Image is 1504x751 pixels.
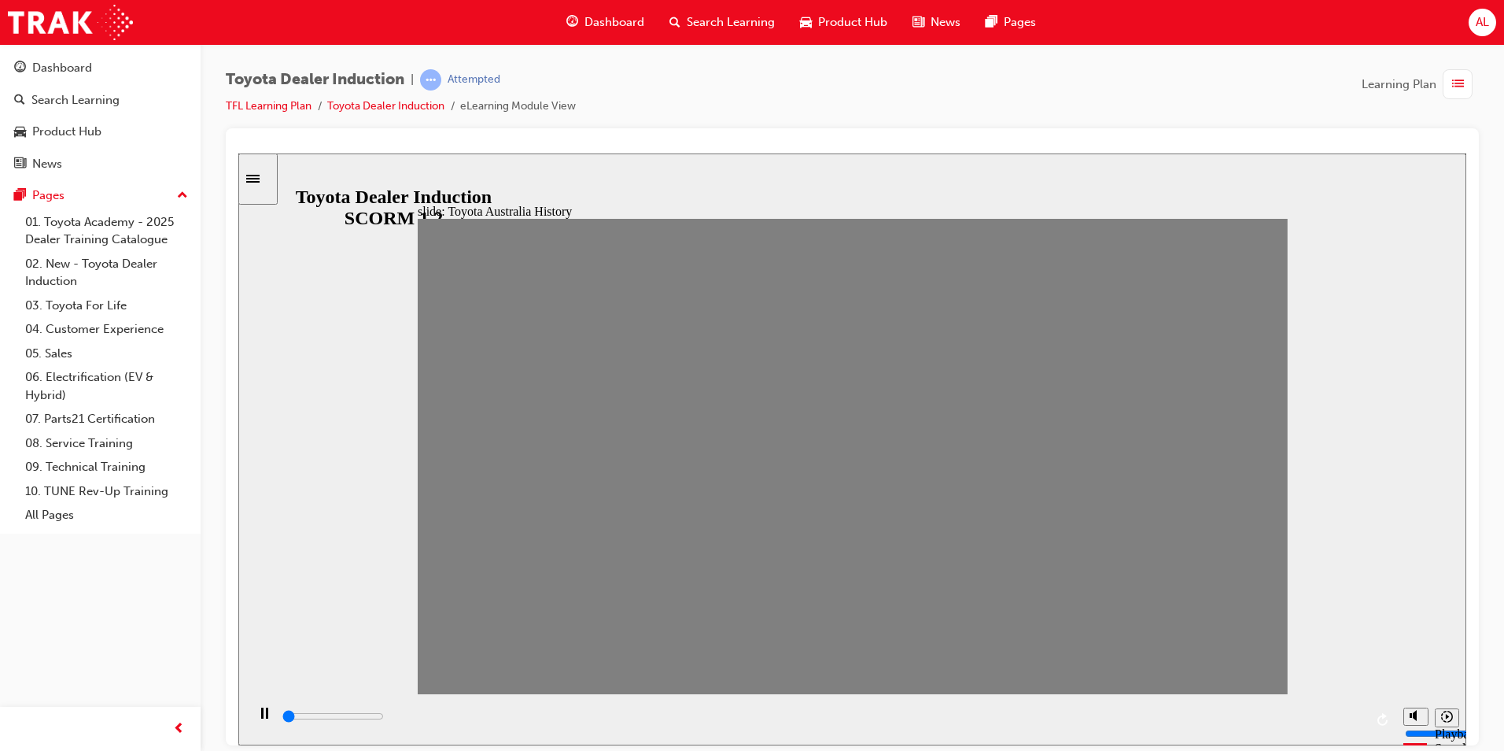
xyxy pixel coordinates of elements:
span: car-icon [800,13,812,32]
span: News [931,13,960,31]
span: pages-icon [986,13,997,32]
span: | [411,71,414,89]
a: 06. Electrification (EV & Hybrid) [19,365,194,407]
span: guage-icon [14,61,26,76]
img: Trak [8,5,133,40]
span: car-icon [14,125,26,139]
button: Playback speed [1196,555,1221,574]
a: 02. New - Toyota Dealer Induction [19,252,194,294]
span: up-icon [177,186,188,206]
span: AL [1476,13,1489,31]
span: Pages [1004,13,1036,31]
span: pages-icon [14,189,26,203]
a: Search Learning [6,86,194,115]
a: 09. Technical Training [19,455,194,479]
span: prev-icon [173,720,185,739]
a: 08. Service Training [19,431,194,456]
button: Learning Plan [1362,69,1479,99]
span: guage-icon [566,13,578,32]
li: eLearning Module View [460,98,576,116]
button: Replay (Ctrl+Alt+R) [1134,555,1157,579]
a: Dashboard [6,54,194,83]
a: Product Hub [6,117,194,146]
a: 01. Toyota Academy - 2025 Dealer Training Catalogue [19,210,194,252]
div: Pages [32,187,65,205]
a: guage-iconDashboard [554,6,657,39]
button: Pages [6,181,194,210]
span: search-icon [14,94,25,108]
span: news-icon [14,157,26,172]
a: news-iconNews [900,6,973,39]
a: car-iconProduct Hub [787,6,900,39]
span: Product Hub [818,13,887,31]
span: Toyota Dealer Induction [226,71,404,89]
div: Playback Speed [1196,574,1220,602]
span: learningRecordVerb_ATTEMPT-icon [420,69,441,91]
a: 04. Customer Experience [19,317,194,342]
span: Dashboard [584,13,644,31]
div: Product Hub [32,123,101,141]
a: All Pages [19,503,194,527]
input: volume [1167,574,1268,586]
a: pages-iconPages [973,6,1049,39]
div: misc controls [1157,541,1220,592]
span: list-icon [1452,75,1464,94]
span: news-icon [912,13,924,32]
button: AL [1469,9,1496,36]
button: DashboardSearch LearningProduct HubNews [6,50,194,181]
a: TFL Learning Plan [226,99,311,113]
a: search-iconSearch Learning [657,6,787,39]
a: 05. Sales [19,342,194,366]
a: Toyota Dealer Induction [327,99,444,113]
button: Pause (Ctrl+Alt+P) [8,553,35,580]
a: 07. Parts21 Certification [19,407,194,431]
a: 03. Toyota For Life [19,294,194,318]
div: playback controls [8,541,1157,592]
div: Attempted [448,72,500,87]
div: Search Learning [31,91,120,109]
div: Dashboard [32,59,92,77]
a: 10. TUNE Rev-Up Training [19,479,194,504]
span: Learning Plan [1362,76,1436,94]
div: News [32,155,62,173]
span: search-icon [669,13,680,32]
span: Search Learning [687,13,775,31]
a: News [6,150,194,179]
button: Mute (Ctrl+Alt+M) [1165,554,1190,572]
input: slide progress [44,557,146,569]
